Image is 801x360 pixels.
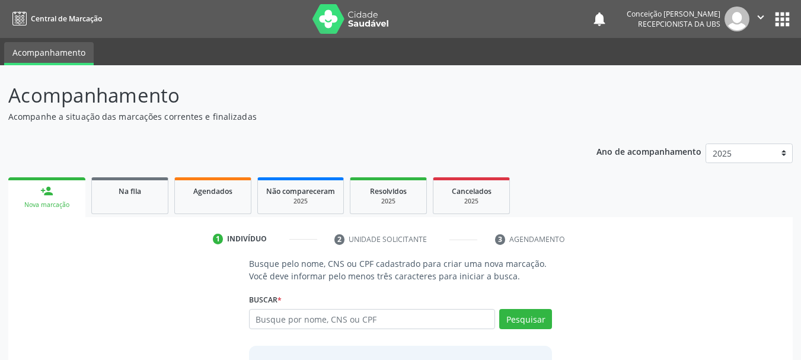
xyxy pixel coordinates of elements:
div: 2025 [266,197,335,206]
span: Agendados [193,186,232,196]
p: Acompanhamento [8,81,557,110]
div: 1 [213,234,224,244]
p: Ano de acompanhamento [596,144,701,158]
span: Não compareceram [266,186,335,196]
button: notifications [591,11,608,27]
span: Cancelados [452,186,492,196]
button:  [749,7,772,31]
div: Nova marcação [17,200,77,209]
div: 2025 [359,197,418,206]
p: Acompanhe a situação das marcações correntes e finalizadas [8,110,557,123]
img: img [725,7,749,31]
button: Pesquisar [499,309,552,329]
div: Conceição [PERSON_NAME] [627,9,720,19]
div: 2025 [442,197,501,206]
p: Busque pelo nome, CNS ou CPF cadastrado para criar uma nova marcação. Você deve informar pelo men... [249,257,553,282]
input: Busque por nome, CNS ou CPF [249,309,496,329]
div: Indivíduo [227,234,267,244]
span: Resolvidos [370,186,407,196]
button: apps [772,9,793,30]
label: Buscar [249,291,282,309]
a: Acompanhamento [4,42,94,65]
span: Central de Marcação [31,14,102,24]
div: person_add [40,184,53,197]
i:  [754,11,767,24]
span: Na fila [119,186,141,196]
span: Recepcionista da UBS [638,19,720,29]
a: Central de Marcação [8,9,102,28]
